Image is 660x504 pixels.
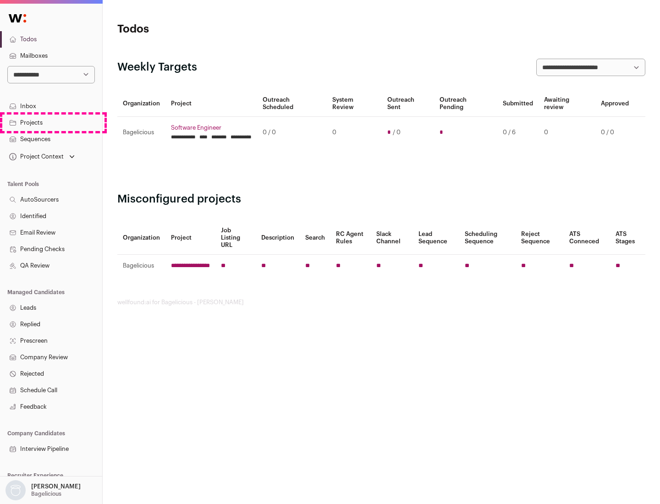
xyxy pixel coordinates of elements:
[165,91,257,117] th: Project
[165,221,215,255] th: Project
[31,490,61,498] p: Bagelicious
[7,150,77,163] button: Open dropdown
[4,480,82,500] button: Open dropdown
[459,221,516,255] th: Scheduling Sequence
[117,22,293,37] h1: Todos
[4,9,31,27] img: Wellfound
[117,91,165,117] th: Organization
[497,91,539,117] th: Submitted
[257,117,327,148] td: 0 / 0
[117,221,165,255] th: Organization
[539,91,595,117] th: Awaiting review
[117,117,165,148] td: Bagelicious
[393,129,401,136] span: / 0
[7,153,64,160] div: Project Context
[497,117,539,148] td: 0 / 6
[413,221,459,255] th: Lead Sequence
[5,480,26,500] img: nopic.png
[256,221,300,255] th: Description
[516,221,564,255] th: Reject Sequence
[215,221,256,255] th: Job Listing URL
[117,192,645,207] h2: Misconfigured projects
[564,221,610,255] th: ATS Conneced
[371,221,413,255] th: Slack Channel
[327,117,381,148] td: 0
[171,124,252,131] a: Software Engineer
[327,91,381,117] th: System Review
[539,117,595,148] td: 0
[382,91,434,117] th: Outreach Sent
[117,299,645,306] footer: wellfound:ai for Bagelicious - [PERSON_NAME]
[330,221,370,255] th: RC Agent Rules
[610,221,645,255] th: ATS Stages
[300,221,330,255] th: Search
[117,60,197,75] h2: Weekly Targets
[434,91,497,117] th: Outreach Pending
[117,255,165,277] td: Bagelicious
[257,91,327,117] th: Outreach Scheduled
[595,117,634,148] td: 0 / 0
[31,483,81,490] p: [PERSON_NAME]
[595,91,634,117] th: Approved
